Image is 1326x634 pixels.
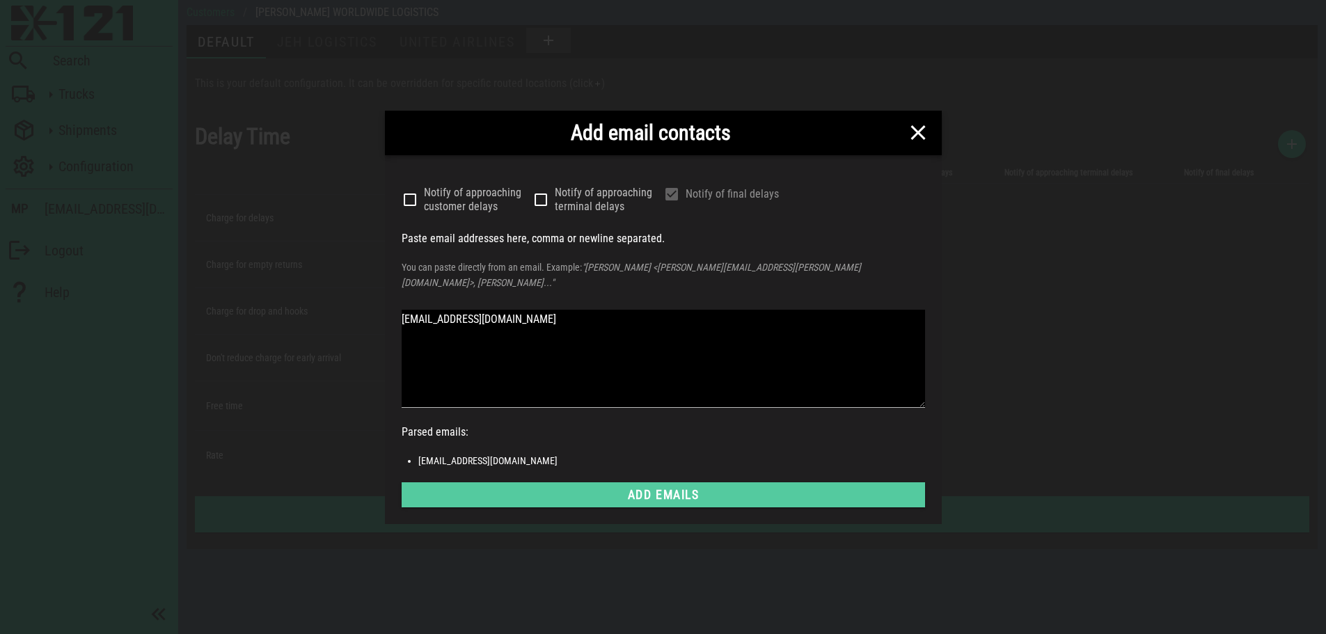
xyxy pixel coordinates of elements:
[402,482,925,507] button: Add emails
[402,422,925,442] p: Parsed emails:
[402,229,925,248] p: Paste email addresses here, comma or newline separated.
[555,186,663,214] label: Notify of approaching terminal delays
[418,453,925,468] li: [EMAIL_ADDRESS][DOMAIN_NAME]
[402,260,925,290] p: You can paste directly from an email. Example:
[402,262,861,288] em: "[PERSON_NAME] <[PERSON_NAME][EMAIL_ADDRESS][PERSON_NAME][DOMAIN_NAME]>, [PERSON_NAME]..."
[424,186,532,214] label: Notify of approaching customer delays
[396,117,906,148] h2: Add email contacts
[413,488,914,502] span: Add emails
